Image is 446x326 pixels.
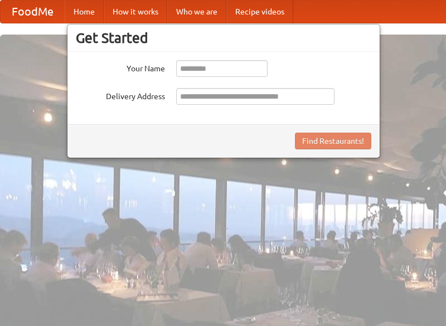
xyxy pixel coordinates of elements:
h3: Get Started [76,30,371,46]
label: Your Name [76,60,165,74]
label: Delivery Address [76,88,165,102]
a: Recipe videos [226,1,293,23]
button: Find Restaurants! [295,133,371,149]
a: Who we are [167,1,226,23]
a: FoodMe [1,1,65,23]
a: Home [65,1,104,23]
a: How it works [104,1,167,23]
